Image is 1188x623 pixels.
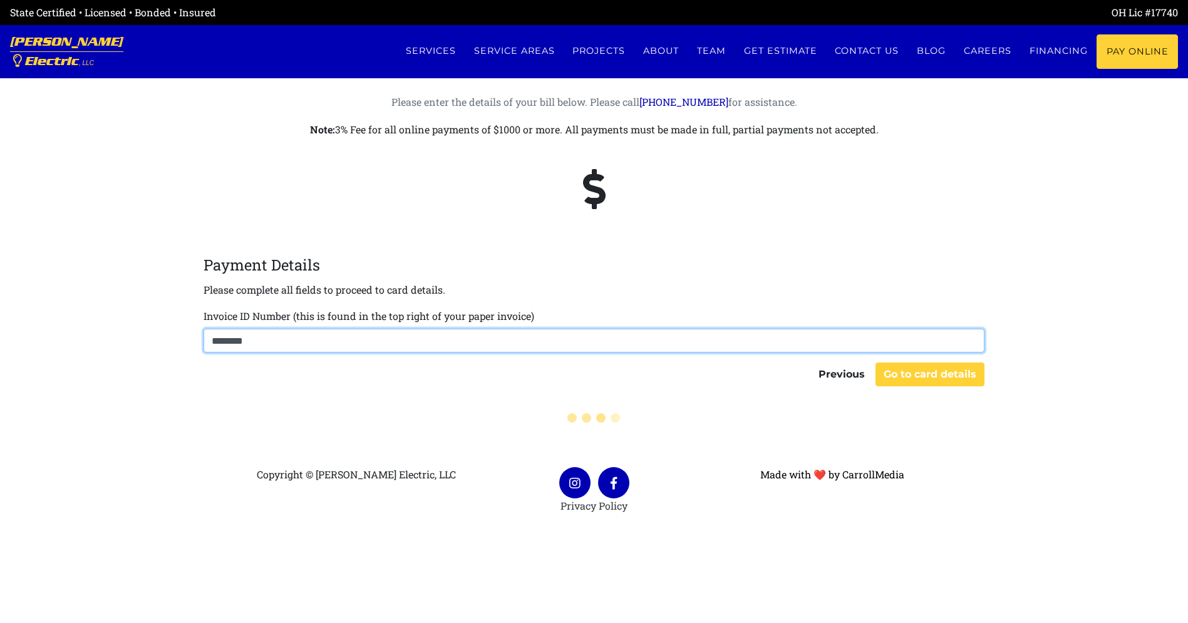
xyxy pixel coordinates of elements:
button: Go to card details [876,363,984,386]
button: Previous [810,363,873,386]
a: Get estimate [735,34,826,68]
span: Copyright © [PERSON_NAME] Electric, LLC [257,468,456,481]
p: Please complete all fields to proceed to card details. [204,281,445,299]
span: , LLC [79,59,94,66]
legend: Payment Details [204,254,985,276]
a: Services [396,34,465,68]
a: Projects [564,34,634,68]
a: Careers [955,34,1021,68]
a: Financing [1020,34,1097,68]
p: 3% Fee for all online payments of $1000 or more. All payments must be made in full, partial payme... [247,121,942,138]
a: [PERSON_NAME] Electric, LLC [10,25,123,78]
a: Pay Online [1097,34,1178,69]
a: About [634,34,688,68]
a: Privacy Policy [560,499,628,512]
p: Please enter the details of your bill below. Please call for assistance. [247,93,942,111]
a: Contact us [826,34,908,68]
a: Service Areas [465,34,564,68]
strong: Note: [310,123,335,136]
div: OH Lic #17740 [594,5,1179,20]
a: Made with ❤ by CarrollMedia [760,468,904,481]
label: Invoice ID Number (this is found in the top right of your paper invoice) [204,309,534,324]
div: State Certified • Licensed • Bonded • Insured [10,5,594,20]
a: Blog [908,34,955,68]
a: Team [688,34,735,68]
a: [PHONE_NUMBER] [639,95,728,108]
